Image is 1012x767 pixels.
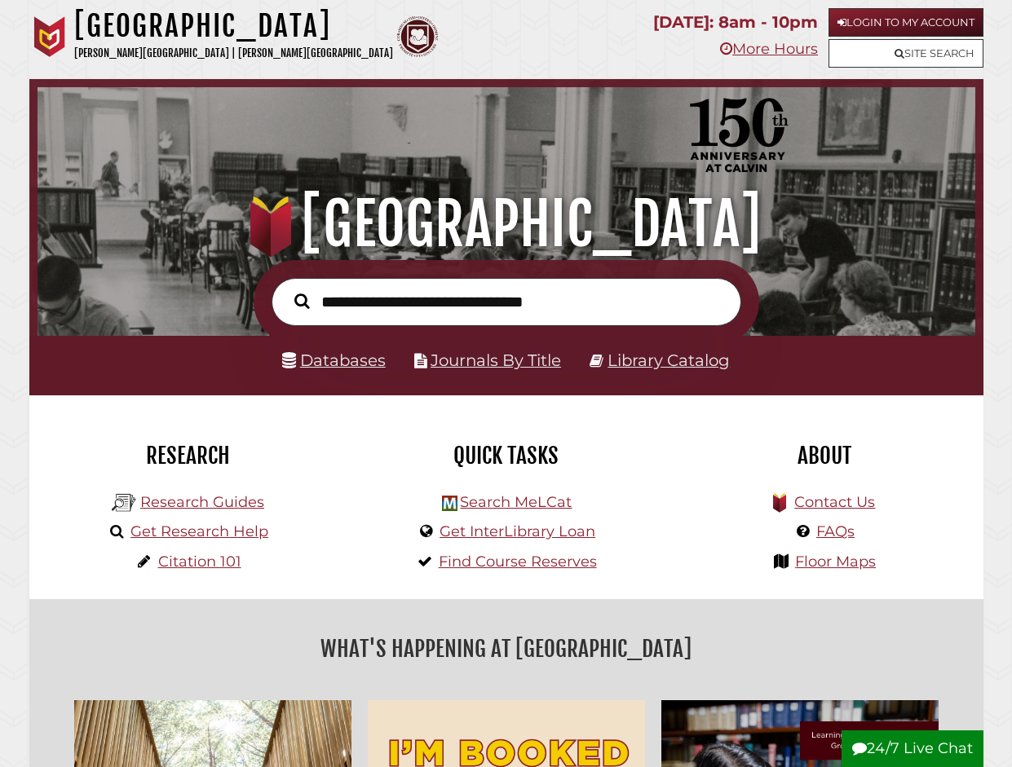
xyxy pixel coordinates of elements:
a: More Hours [720,40,818,58]
h1: [GEOGRAPHIC_DATA] [52,188,960,260]
h2: About [678,442,971,469]
img: Calvin Theological Seminary [397,16,438,57]
p: [PERSON_NAME][GEOGRAPHIC_DATA] | [PERSON_NAME][GEOGRAPHIC_DATA] [74,44,393,63]
h2: What's Happening at [GEOGRAPHIC_DATA] [42,630,971,668]
a: Citation 101 [158,553,241,571]
a: Journals By Title [431,350,561,370]
a: Contact Us [794,493,875,511]
a: Search MeLCat [460,493,572,511]
i: Search [294,293,309,310]
a: Find Course Reserves [439,553,597,571]
img: Hekman Library Logo [112,491,136,515]
a: Library Catalog [608,350,730,370]
button: Search [286,289,317,312]
p: [DATE]: 8am - 10pm [653,8,818,37]
a: Get Research Help [130,522,268,540]
img: Calvin University [29,16,70,57]
h2: Quick Tasks [360,442,653,469]
h2: Research [42,442,335,469]
a: Floor Maps [795,553,876,571]
a: Login to My Account [829,8,983,37]
h1: [GEOGRAPHIC_DATA] [74,8,393,44]
a: Get InterLibrary Loan [440,522,595,540]
a: Site Search [829,39,983,68]
a: Databases [282,350,386,370]
a: Research Guides [140,493,264,511]
a: FAQs [816,522,855,540]
img: Hekman Library Logo [442,496,457,511]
